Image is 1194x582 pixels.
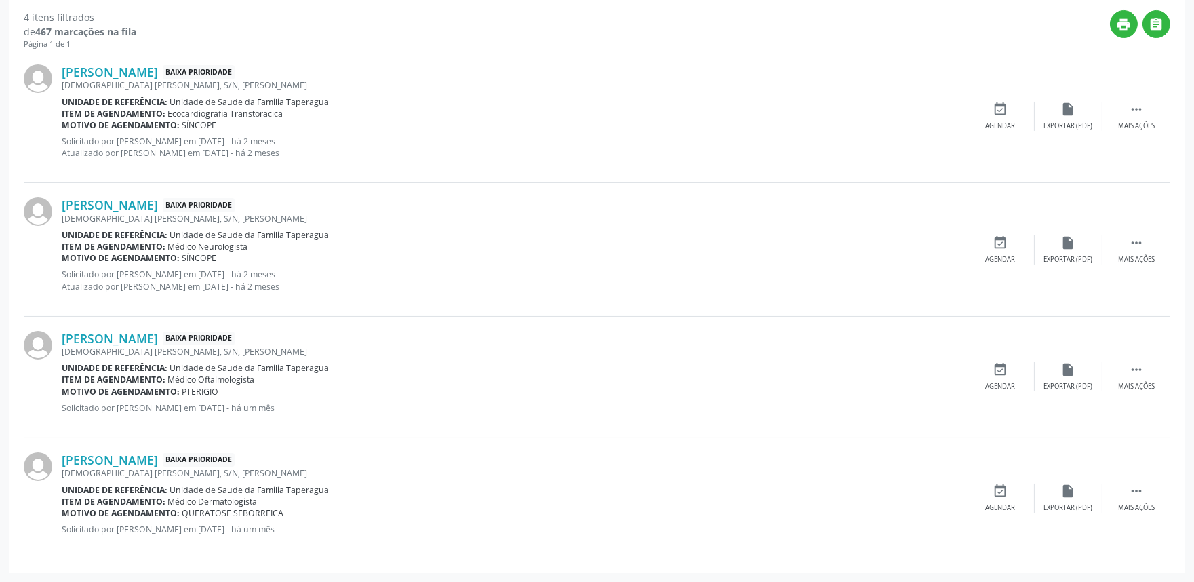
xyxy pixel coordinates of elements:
button: print [1110,10,1138,38]
a: [PERSON_NAME] [62,452,158,467]
button:  [1142,10,1170,38]
img: img [24,64,52,93]
span: SÍNCOPE [182,252,217,264]
div: 4 itens filtrados [24,10,136,24]
span: Baixa Prioridade [163,332,235,346]
b: Motivo de agendamento: [62,119,180,131]
p: Solicitado por [PERSON_NAME] em [DATE] - há 2 meses Atualizado por [PERSON_NAME] em [DATE] - há 2... [62,269,967,292]
span: Médico Neurologista [168,241,248,252]
span: Médico Dermatologista [168,496,258,507]
i: insert_drive_file [1061,484,1076,499]
i: insert_drive_file [1061,235,1076,250]
i:  [1149,17,1164,32]
i: insert_drive_file [1061,102,1076,117]
span: Unidade de Saude da Familia Taperagua [170,484,330,496]
a: [PERSON_NAME] [62,197,158,212]
span: Médico Oftalmologista [168,374,255,385]
b: Unidade de referência: [62,362,167,374]
div: de [24,24,136,39]
span: Baixa Prioridade [163,198,235,212]
img: img [24,197,52,226]
div: Mais ações [1118,503,1155,513]
span: Baixa Prioridade [163,65,235,79]
p: Solicitado por [PERSON_NAME] em [DATE] - há um mês [62,402,967,414]
i: insert_drive_file [1061,362,1076,377]
i: event_available [993,484,1008,499]
a: [PERSON_NAME] [62,64,158,79]
div: Mais ações [1118,255,1155,265]
div: Mais ações [1118,382,1155,391]
div: Mais ações [1118,121,1155,131]
div: Agendar [986,121,1016,131]
b: Motivo de agendamento: [62,507,180,519]
b: Item de agendamento: [62,108,165,119]
b: Item de agendamento: [62,374,165,385]
span: SÍNCOPE [182,119,217,131]
b: Unidade de referência: [62,484,167,496]
div: [DEMOGRAPHIC_DATA] [PERSON_NAME], S/N, [PERSON_NAME] [62,79,967,91]
b: Item de agendamento: [62,241,165,252]
div: Agendar [986,382,1016,391]
div: [DEMOGRAPHIC_DATA] [PERSON_NAME], S/N, [PERSON_NAME] [62,346,967,357]
span: PTERIGIO [182,386,219,397]
strong: 467 marcações na fila [35,25,136,38]
i: event_available [993,362,1008,377]
span: Baixa Prioridade [163,453,235,467]
b: Unidade de referência: [62,229,167,241]
div: Exportar (PDF) [1044,121,1093,131]
i:  [1129,362,1144,377]
p: Solicitado por [PERSON_NAME] em [DATE] - há 2 meses Atualizado por [PERSON_NAME] em [DATE] - há 2... [62,136,967,159]
i: event_available [993,235,1008,250]
div: Exportar (PDF) [1044,255,1093,265]
div: [DEMOGRAPHIC_DATA] [PERSON_NAME], S/N, [PERSON_NAME] [62,213,967,225]
b: Unidade de referência: [62,96,167,108]
span: Ecocardiografia Transtoracica [168,108,283,119]
b: Motivo de agendamento: [62,252,180,264]
img: img [24,452,52,481]
div: [DEMOGRAPHIC_DATA] [PERSON_NAME], S/N, [PERSON_NAME] [62,467,967,479]
b: Motivo de agendamento: [62,386,180,397]
div: Exportar (PDF) [1044,503,1093,513]
span: QUERATOSE SEBORREICA [182,507,284,519]
img: img [24,331,52,360]
i: print [1117,17,1132,32]
div: Exportar (PDF) [1044,382,1093,391]
span: Unidade de Saude da Familia Taperagua [170,96,330,108]
b: Item de agendamento: [62,496,165,507]
i:  [1129,235,1144,250]
span: Unidade de Saude da Familia Taperagua [170,229,330,241]
i: event_available [993,102,1008,117]
div: Agendar [986,255,1016,265]
div: Agendar [986,503,1016,513]
i:  [1129,484,1144,499]
i:  [1129,102,1144,117]
div: Página 1 de 1 [24,39,136,50]
span: Unidade de Saude da Familia Taperagua [170,362,330,374]
a: [PERSON_NAME] [62,331,158,346]
p: Solicitado por [PERSON_NAME] em [DATE] - há um mês [62,524,967,535]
